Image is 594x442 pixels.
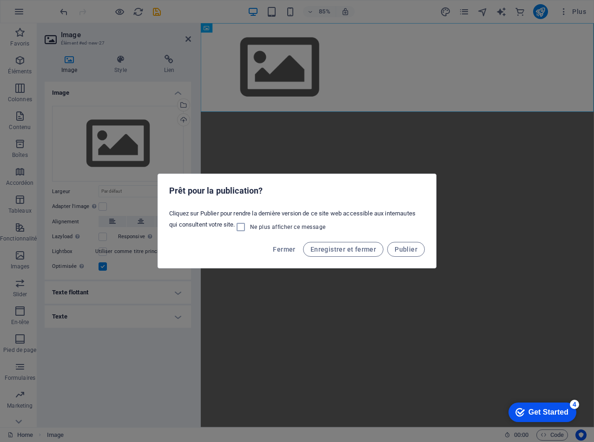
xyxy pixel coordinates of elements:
[158,206,436,236] div: Cliquez sur Publier pour rendre la dernière version de ce site web accessible aux internautes qui...
[273,246,295,253] span: Fermer
[69,2,78,11] div: 4
[303,242,383,257] button: Enregistrer et fermer
[387,242,425,257] button: Publier
[310,246,376,253] span: Enregistrer et fermer
[169,185,425,196] h2: Prêt pour la publication?
[250,223,326,231] span: Ne plus afficher ce message
[7,5,75,24] div: Get Started 4 items remaining, 20% complete
[27,10,67,19] div: Get Started
[269,242,299,257] button: Fermer
[395,246,417,253] span: Publier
